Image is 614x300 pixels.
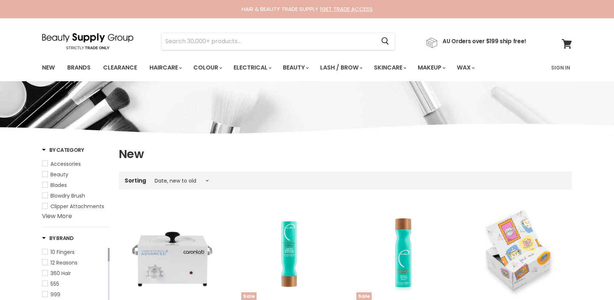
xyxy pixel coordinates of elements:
span: 10 Fingers [50,248,75,256]
a: Brands [62,60,96,75]
h3: By Category [42,146,84,154]
a: 12 Reasons [42,259,106,267]
iframe: Gorgias live chat messenger [577,266,607,293]
span: 360 Hair [50,270,71,277]
a: Accessories [42,160,110,168]
a: GET TRADE ACCESS [322,5,373,13]
span: 555 [50,280,59,288]
nav: Main [33,57,581,78]
a: Electrical [228,60,276,75]
a: 360 Hair [42,269,106,277]
a: View More [42,212,72,220]
input: Search [162,33,375,50]
a: 555 [42,280,106,288]
h1: New [119,146,572,162]
span: 12 Reasons [50,259,77,266]
label: Sorting [125,177,146,184]
a: Colour [188,60,227,75]
a: New [37,60,60,75]
h3: By Brand [42,235,74,242]
a: Skincare [368,60,411,75]
div: HAIR & BEAUTY TRADE SUPPLY | [33,5,581,13]
a: Makeup [412,60,450,75]
a: Beauty [42,170,110,179]
a: Clipper Attachments [42,202,110,210]
span: Blades [50,181,67,189]
a: Sign In [547,60,575,75]
ul: Main menu [37,57,514,78]
form: Product [161,33,395,50]
span: Clipper Attachments [50,203,104,210]
a: 999 [42,290,106,299]
a: Lash / Brow [315,60,367,75]
a: Blades [42,181,110,189]
a: Clearance [98,60,143,75]
a: Wax [451,60,479,75]
span: Beauty [50,171,68,178]
span: Accessories [50,160,81,168]
a: Beauty [277,60,313,75]
a: Haircare [144,60,186,75]
span: 999 [50,291,60,298]
button: Search [375,33,395,50]
a: Blowdry Brush [42,192,110,200]
span: Blowdry Brush [50,192,85,199]
a: 10 Fingers [42,248,106,256]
